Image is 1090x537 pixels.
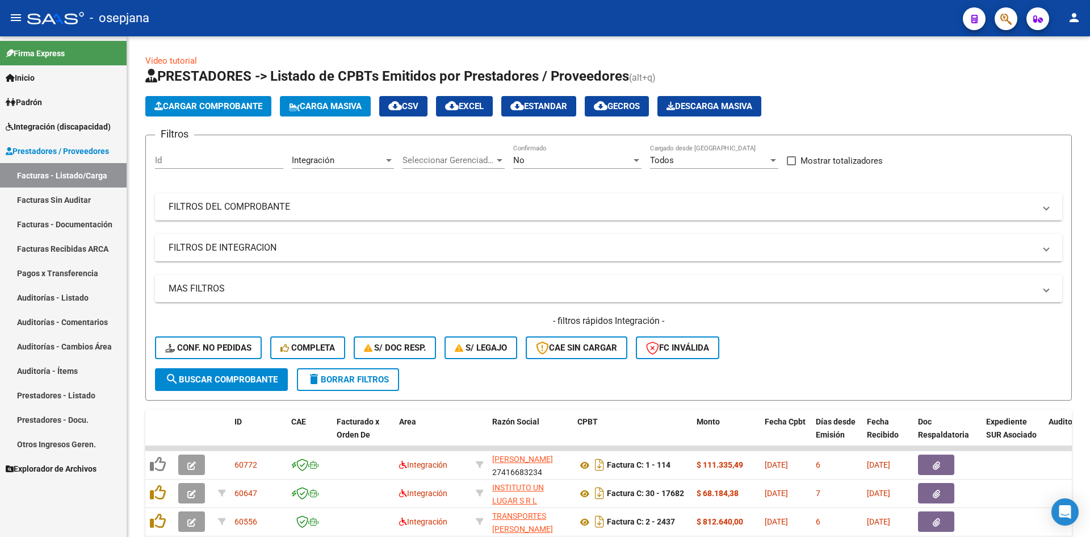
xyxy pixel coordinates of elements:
[692,410,760,460] datatable-header-cell: Monto
[165,372,179,386] mat-icon: search
[297,368,399,391] button: Borrar Filtros
[292,155,334,165] span: Integración
[492,417,539,426] span: Razón Social
[629,72,656,83] span: (alt+q)
[594,99,607,113] mat-icon: cloud_download
[577,417,598,426] span: CPBT
[6,72,35,84] span: Inicio
[307,372,321,386] mat-icon: delete
[816,460,820,469] span: 6
[982,410,1044,460] datatable-header-cell: Expediente SUR Asociado
[488,410,573,460] datatable-header-cell: Razón Social
[155,275,1062,302] mat-expansion-panel-header: MAS FILTROS
[1049,417,1082,426] span: Auditoria
[234,460,257,469] span: 60772
[913,410,982,460] datatable-header-cell: Doc Respaldatoria
[364,343,426,353] span: S/ Doc Resp.
[6,96,42,109] span: Padrón
[867,417,899,439] span: Fecha Recibido
[169,282,1035,295] mat-panel-title: MAS FILTROS
[155,193,1062,220] mat-expansion-panel-header: FILTROS DEL COMPROBANTE
[816,417,856,439] span: Días desde Emisión
[145,68,629,84] span: PRESTADORES -> Listado de CPBTs Emitidos por Prestadores / Proveedores
[536,343,617,353] span: CAE SIN CARGAR
[155,336,262,359] button: Conf. no pedidas
[234,489,257,498] span: 60647
[765,517,788,526] span: [DATE]
[169,201,1035,213] mat-panel-title: FILTROS DEL COMPROBANTE
[816,517,820,526] span: 6
[388,101,418,111] span: CSV
[607,518,675,527] strong: Factura C: 2 - 2437
[436,96,493,116] button: EXCEL
[145,96,271,116] button: Cargar Comprobante
[492,453,568,477] div: 27416683234
[399,489,447,498] span: Integración
[657,96,761,116] button: Descarga Masiva
[287,410,332,460] datatable-header-cell: CAE
[650,155,674,165] span: Todos
[811,410,862,460] datatable-header-cell: Días desde Emisión
[592,456,607,474] i: Descargar documento
[918,417,969,439] span: Doc Respaldatoria
[510,99,524,113] mat-icon: cloud_download
[399,460,447,469] span: Integración
[6,463,97,475] span: Explorador de Archivos
[230,410,287,460] datatable-header-cell: ID
[388,99,402,113] mat-icon: cloud_download
[354,336,437,359] button: S/ Doc Resp.
[765,417,806,426] span: Fecha Cpbt
[862,410,913,460] datatable-header-cell: Fecha Recibido
[697,460,743,469] strong: $ 111.335,49
[760,410,811,460] datatable-header-cell: Fecha Cpbt
[155,126,194,142] h3: Filtros
[169,242,1035,254] mat-panel-title: FILTROS DE INTEGRACION
[800,154,883,168] span: Mostrar totalizadores
[280,343,335,353] span: Completa
[455,343,507,353] span: S/ legajo
[9,11,23,24] mat-icon: menu
[155,315,1062,327] h4: - filtros rápidos Integración -
[666,101,752,111] span: Descarga Masiva
[307,374,389,385] span: Borrar Filtros
[697,517,743,526] strong: $ 812.640,00
[492,510,568,534] div: 30717142647
[526,336,627,359] button: CAE SIN CARGAR
[765,460,788,469] span: [DATE]
[90,6,149,31] span: - osepjana
[445,101,484,111] span: EXCEL
[332,410,395,460] datatable-header-cell: Facturado x Orden De
[592,513,607,531] i: Descargar documento
[399,517,447,526] span: Integración
[155,234,1062,261] mat-expansion-panel-header: FILTROS DE INTEGRACION
[816,489,820,498] span: 7
[145,56,197,66] a: Video tutorial
[154,101,262,111] span: Cargar Comprobante
[395,410,471,460] datatable-header-cell: Area
[636,336,719,359] button: FC Inválida
[445,336,517,359] button: S/ legajo
[765,489,788,498] span: [DATE]
[6,120,111,133] span: Integración (discapacidad)
[1051,498,1079,526] div: Open Intercom Messenger
[289,101,362,111] span: Carga Masiva
[501,96,576,116] button: Estandar
[697,489,739,498] strong: $ 68.184,38
[697,417,720,426] span: Monto
[657,96,761,116] app-download-masive: Descarga masiva de comprobantes (adjuntos)
[234,417,242,426] span: ID
[607,461,670,470] strong: Factura C: 1 - 114
[155,368,288,391] button: Buscar Comprobante
[607,489,684,498] strong: Factura C: 30 - 17682
[492,483,544,505] span: INSTITUTO UN LUGAR S R L
[1067,11,1081,24] mat-icon: person
[280,96,371,116] button: Carga Masiva
[6,47,65,60] span: Firma Express
[646,343,709,353] span: FC Inválida
[867,517,890,526] span: [DATE]
[867,489,890,498] span: [DATE]
[592,484,607,502] i: Descargar documento
[165,343,251,353] span: Conf. no pedidas
[234,517,257,526] span: 60556
[379,96,427,116] button: CSV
